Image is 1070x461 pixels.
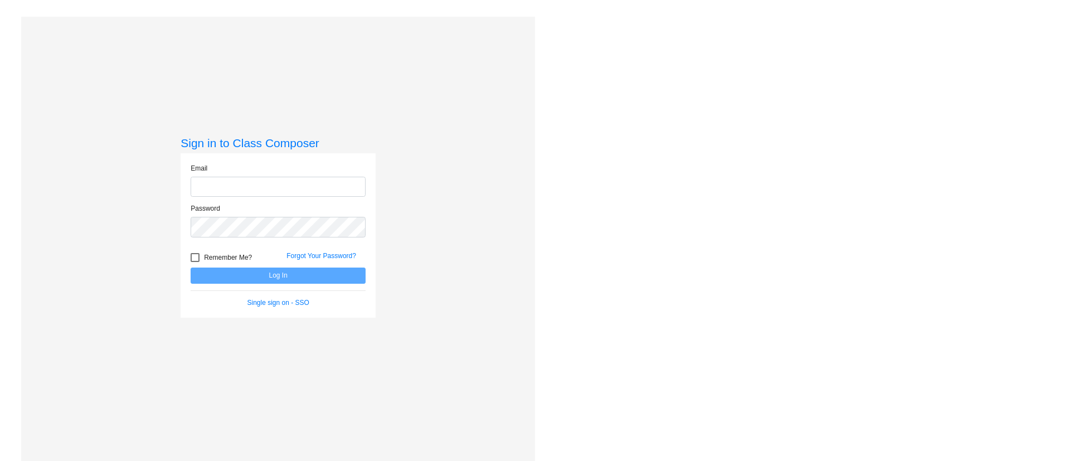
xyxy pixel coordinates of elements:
button: Log In [191,268,366,284]
h3: Sign in to Class Composer [181,136,376,150]
span: Remember Me? [204,251,252,264]
a: Single sign on - SSO [247,299,309,307]
label: Email [191,163,207,173]
a: Forgot Your Password? [286,252,356,260]
label: Password [191,203,220,213]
